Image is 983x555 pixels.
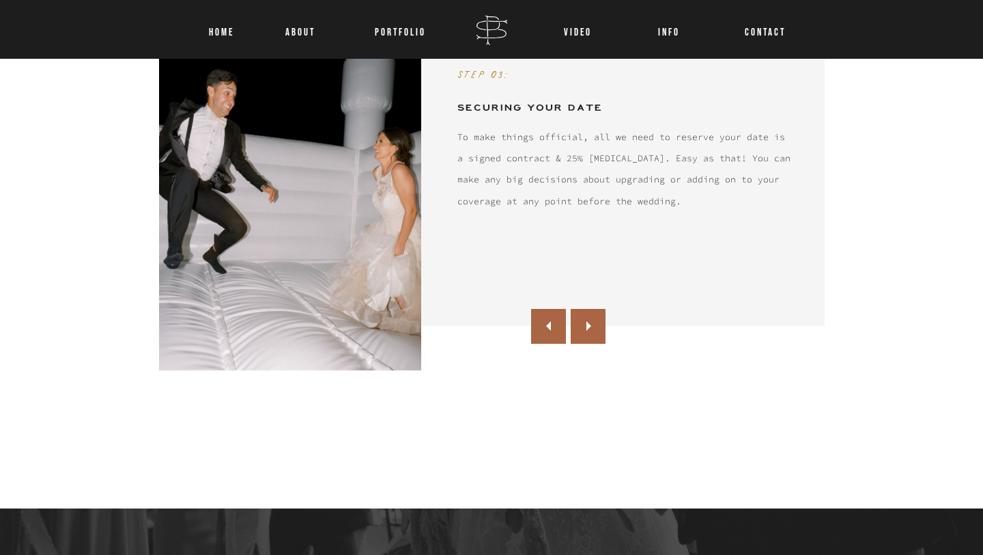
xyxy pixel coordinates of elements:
a: VIDEO [562,21,593,38]
a: About [283,21,318,38]
h2: SECURING YOUR DATE [457,99,664,111]
h3: STEP 03: [457,60,560,77]
a: CONTACT [745,21,776,38]
a: Home [204,21,238,38]
a: INFO [644,21,694,38]
a: Portfolio [369,21,432,38]
a: To make things official, all we need to reserve your date is a signed contract & 25% [MEDICAL_DAT... [457,126,793,266]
